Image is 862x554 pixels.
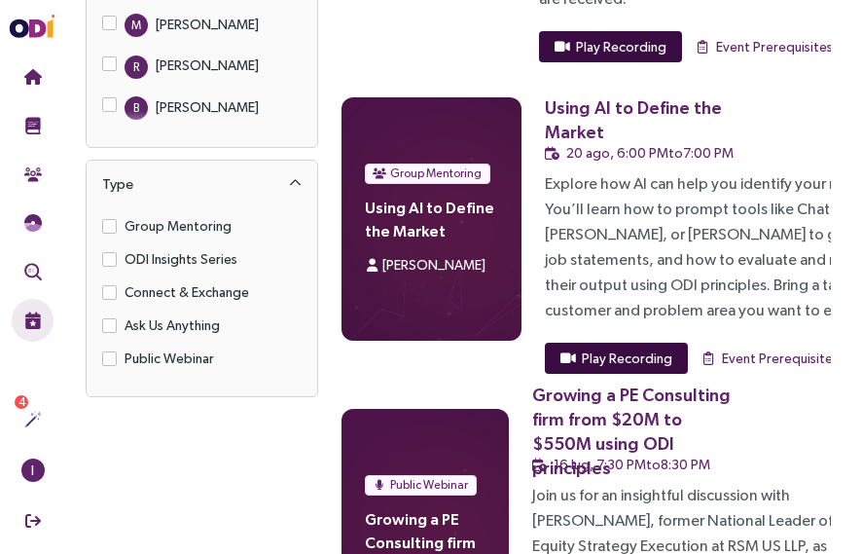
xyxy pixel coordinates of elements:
span: Group Mentoring [390,164,482,183]
div: Type [87,161,317,207]
span: 4 [18,395,25,409]
sup: 4 [15,395,28,409]
button: I [12,449,54,492]
button: Play Recording [539,31,682,62]
img: Training [24,117,42,134]
span: Group Mentoring [117,215,239,237]
span: I [31,459,34,482]
button: Home [12,55,54,98]
span: [PERSON_NAME] [382,257,485,273]
img: Actions [24,411,42,428]
img: Community [24,166,42,183]
h4: Using AI to Define the Market [365,196,498,242]
div: Using AI to Define the Market [545,95,748,144]
button: Actions [12,398,54,441]
img: JTBD Needs Framework [24,214,42,232]
div: [PERSON_NAME] [156,55,259,76]
button: Sign Out [12,499,54,542]
span: R [133,55,139,79]
button: Play Recording [545,343,688,374]
div: [PERSON_NAME] [156,14,259,35]
span: Play Recording [582,348,672,369]
div: Type [102,172,133,196]
h4: Growing a PE Consulting firm from $20M to $550M using ODI principles [365,507,485,554]
span: B [133,96,139,120]
span: Public Webinar [390,475,468,495]
div: Growing a PE Consulting firm from $20M to $550M using ODI principles [532,383,736,480]
span: Play Recording [576,36,666,57]
button: Training [12,104,54,147]
span: Public Webinar [117,348,222,369]
span: Ask Us Anything [117,314,228,336]
span: M [131,14,141,37]
img: Outcome Validation [24,263,42,280]
span: 16 lug, 7:30 PM to 8:30 PM [554,457,710,472]
span: Connect & Exchange [117,281,257,303]
span: ODI Insights Series [117,248,245,270]
div: [PERSON_NAME] [156,96,259,118]
span: 20 ago, 6:00 PM to 7:00 PM [566,145,734,161]
button: Live Events [12,299,54,342]
button: Outcome Validation [12,250,54,293]
button: Community [12,153,54,196]
img: Live Events [24,312,42,329]
button: Needs Framework [12,202,54,244]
